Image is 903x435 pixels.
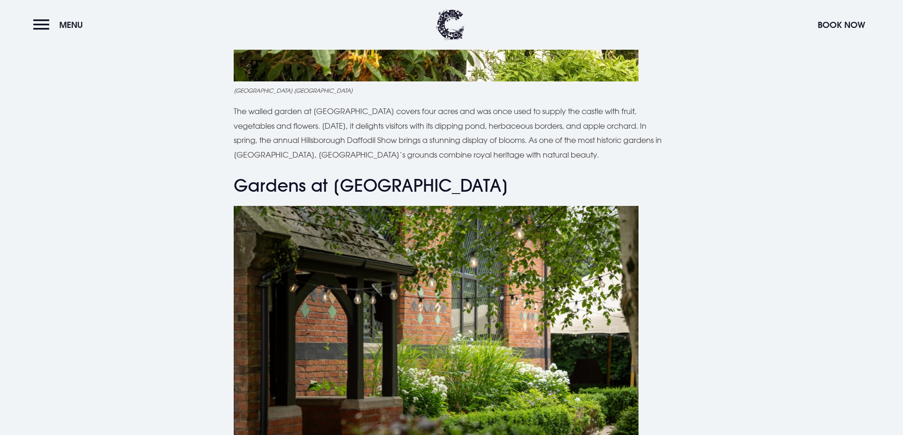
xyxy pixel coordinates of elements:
[59,19,83,30] span: Menu
[234,176,670,196] h3: Gardens at [GEOGRAPHIC_DATA]
[234,86,670,95] figcaption: [GEOGRAPHIC_DATA] [GEOGRAPHIC_DATA]
[436,9,465,40] img: Clandeboye Lodge
[813,15,870,35] button: Book Now
[33,15,88,35] button: Menu
[234,104,670,162] p: The walled garden at [GEOGRAPHIC_DATA] covers four acres and was once used to supply the castle w...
